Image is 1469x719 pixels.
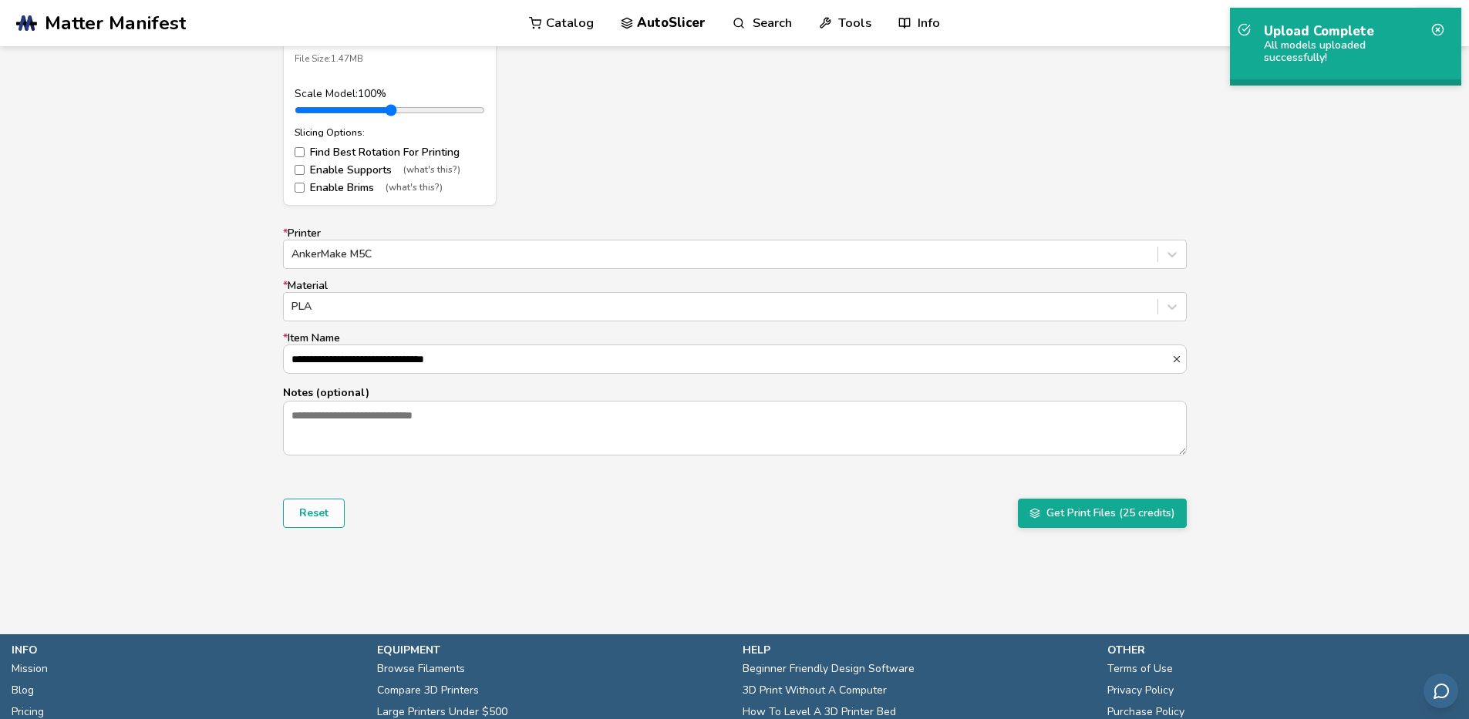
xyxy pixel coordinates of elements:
[743,658,915,680] a: Beginner Friendly Design Software
[295,183,305,193] input: Enable Brims(what's this?)
[377,680,479,701] a: Compare 3D Printers
[45,12,186,34] span: Matter Manifest
[284,345,1171,373] input: *Item Name
[386,183,443,193] span: (what's this?)
[1171,354,1186,365] button: *Item Name
[743,680,887,701] a: 3D Print Without A Computer
[283,227,1187,269] label: Printer
[1264,23,1427,39] p: Upload Complete
[1107,658,1173,680] a: Terms of Use
[1107,680,1174,701] a: Privacy Policy
[295,147,305,157] input: Find Best Rotation For Printing
[295,54,485,65] div: File Size: 1.47MB
[12,658,48,680] a: Mission
[377,658,465,680] a: Browse Filaments
[403,165,460,176] span: (what's this?)
[295,165,305,175] input: Enable Supports(what's this?)
[295,182,485,194] label: Enable Brims
[377,642,727,658] p: equipment
[295,88,485,100] div: Scale Model: 100 %
[295,164,485,176] label: Enable Supports
[283,280,1187,321] label: Material
[1107,642,1457,658] p: other
[1018,499,1187,528] button: Get Print Files (25 credits)
[295,146,485,159] label: Find Best Rotation For Printing
[283,332,1187,374] label: Item Name
[12,642,362,658] p: info
[295,127,485,138] div: Slicing Options:
[283,385,1187,401] p: Notes (optional)
[1424,674,1458,708] button: Send feedback via email
[284,401,1186,454] textarea: Notes (optional)
[743,642,1093,658] p: help
[12,680,34,701] a: Blog
[1264,39,1427,64] div: All models uploaded successfully!
[283,499,345,528] button: Reset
